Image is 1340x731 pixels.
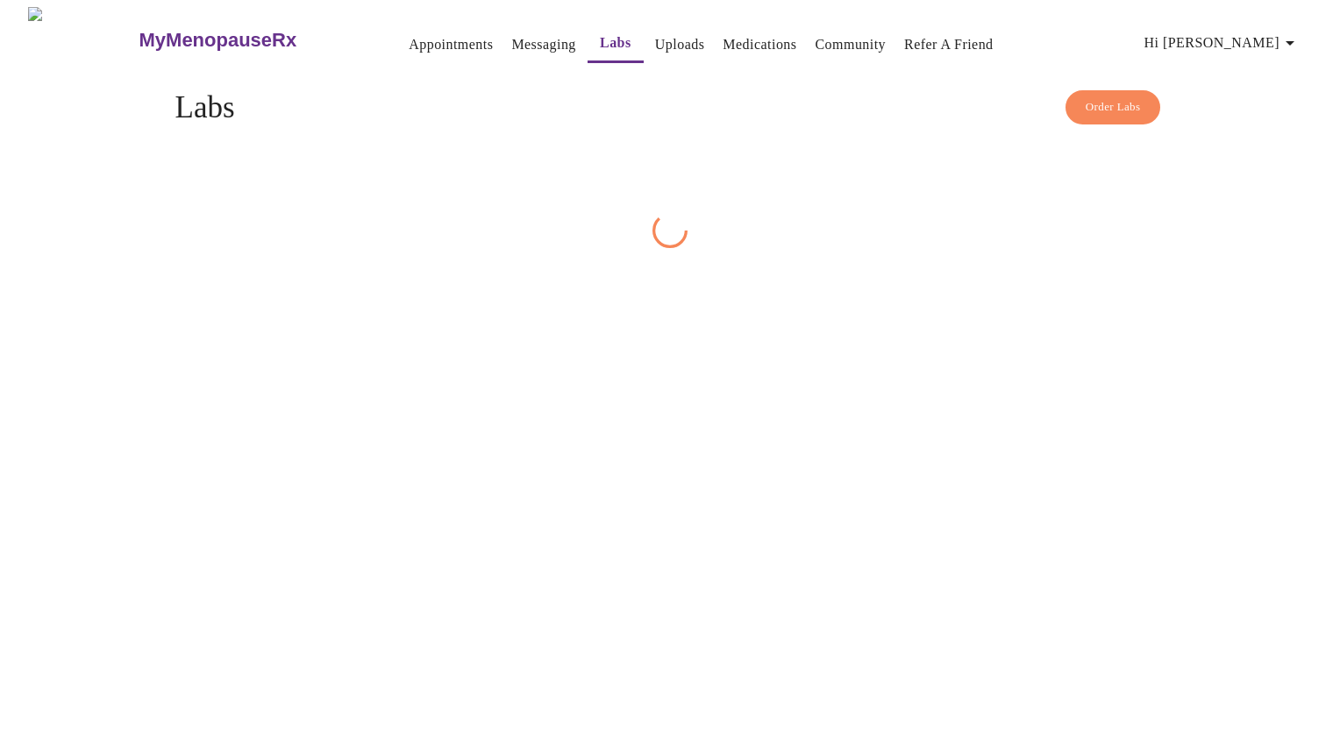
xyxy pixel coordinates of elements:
button: Community [808,27,893,62]
button: Uploads [648,27,712,62]
span: Order Labs [1086,97,1141,117]
button: Order Labs [1066,90,1161,124]
h3: MyMenopauseRx [139,29,297,52]
a: Community [815,32,886,57]
a: Appointments [409,32,493,57]
button: Refer a Friend [897,27,1001,62]
a: Messaging [511,32,575,57]
button: Messaging [504,27,582,62]
button: Labs [588,25,644,63]
img: MyMenopauseRx Logo [28,7,137,73]
a: Labs [600,31,631,55]
a: MyMenopauseRx [137,10,367,71]
button: Appointments [402,27,500,62]
span: Hi [PERSON_NAME] [1144,31,1301,55]
button: Medications [716,27,803,62]
a: Uploads [655,32,705,57]
h4: Labs [175,90,1165,125]
a: Medications [723,32,796,57]
a: Refer a Friend [904,32,994,57]
button: Hi [PERSON_NAME] [1137,25,1308,60]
